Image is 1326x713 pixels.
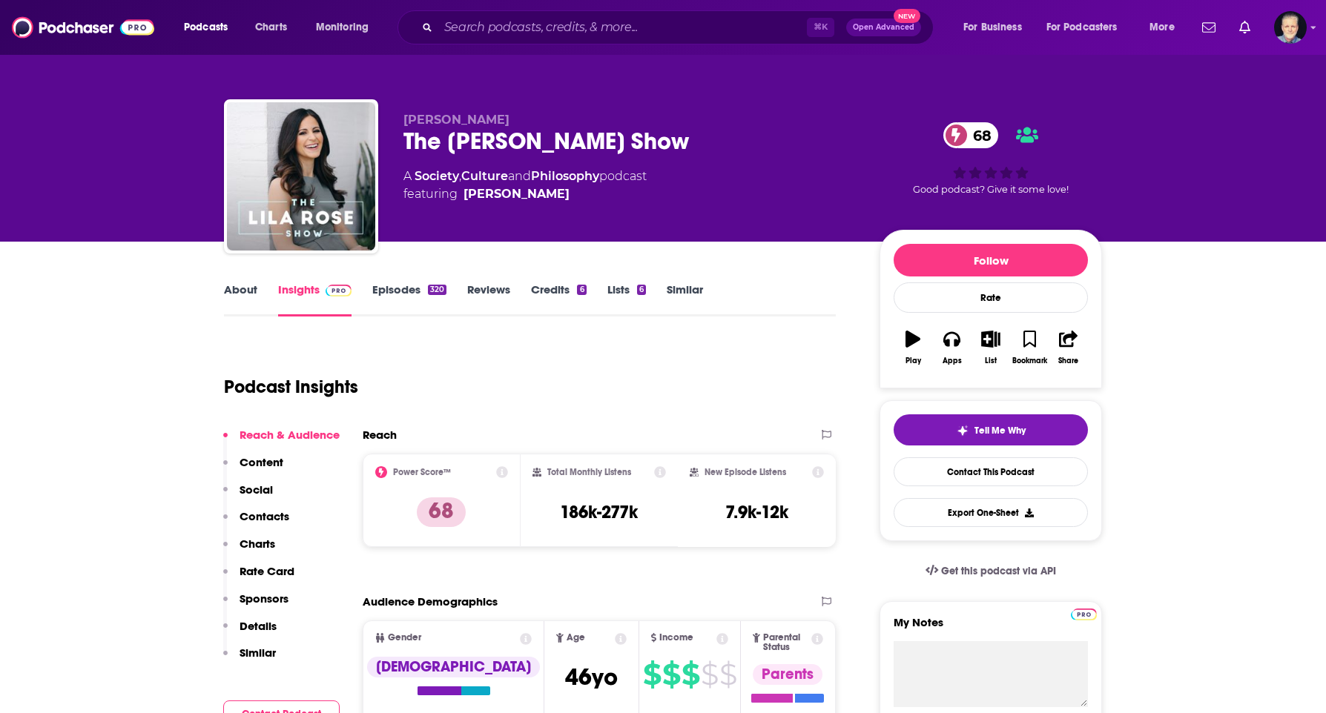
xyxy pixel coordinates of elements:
[1139,16,1193,39] button: open menu
[464,185,570,203] a: Lila Rose
[906,356,921,365] div: Play
[1071,608,1097,620] img: Podchaser Pro
[565,663,618,692] span: 46 yo
[403,185,647,203] span: featuring
[412,10,948,44] div: Search podcasts, credits, & more...
[560,501,638,523] h3: 186k-277k
[943,122,999,148] a: 68
[1233,15,1256,40] a: Show notifications dropdown
[403,113,509,127] span: [PERSON_NAME]
[1010,321,1049,374] button: Bookmark
[1274,11,1307,44] button: Show profile menu
[438,16,807,39] input: Search podcasts, credits, & more...
[12,13,154,42] img: Podchaser - Follow, Share and Rate Podcasts
[719,663,736,686] span: $
[914,553,1068,589] a: Get this podcast via API
[415,169,459,183] a: Society
[316,17,369,38] span: Monitoring
[388,633,421,643] span: Gender
[894,9,920,23] span: New
[363,594,498,608] h2: Audience Demographics
[682,663,699,686] span: $
[223,646,276,673] button: Similar
[240,428,340,442] p: Reach & Audience
[963,17,1022,38] span: For Business
[974,425,1026,437] span: Tell Me Why
[508,169,531,183] span: and
[174,16,247,39] button: open menu
[943,356,962,365] div: Apps
[227,102,375,251] a: The Lila Rose Show
[985,356,997,365] div: List
[958,122,999,148] span: 68
[240,619,277,633] p: Details
[667,282,703,316] a: Similar
[1274,11,1307,44] span: Logged in as JonesLiterary
[894,321,932,374] button: Play
[1058,356,1078,365] div: Share
[894,414,1088,445] button: tell me why sparkleTell Me Why
[953,16,1040,39] button: open menu
[1046,17,1118,38] span: For Podcasters
[807,18,834,37] span: ⌘ K
[223,509,289,537] button: Contacts
[894,282,1088,313] div: Rate
[245,16,296,39] a: Charts
[1037,16,1139,39] button: open menu
[223,455,283,482] button: Content
[240,509,289,523] p: Contacts
[701,663,718,686] span: $
[372,282,446,316] a: Episodes320
[184,17,228,38] span: Podcasts
[894,615,1088,641] label: My Notes
[278,282,352,316] a: InsightsPodchaser Pro
[880,113,1102,205] div: 68Good podcast? Give it some love!
[705,467,786,477] h2: New Episode Listens
[894,457,1088,486] a: Contact This Podcast
[306,16,388,39] button: open menu
[224,282,257,316] a: About
[957,425,969,437] img: tell me why sparkle
[393,467,451,477] h2: Power Score™
[941,565,1056,577] span: Get this podcast via API
[403,168,647,203] div: A podcast
[1274,11,1307,44] img: User Profile
[255,17,287,38] span: Charts
[659,633,693,643] span: Income
[547,467,631,477] h2: Total Monthly Listens
[607,282,646,316] a: Lists6
[223,537,275,564] button: Charts
[1071,606,1097,620] a: Pro website
[428,285,446,295] div: 320
[240,455,283,469] p: Content
[846,19,921,36] button: Open AdvancedNew
[637,285,646,295] div: 6
[223,619,277,646] button: Details
[223,564,294,591] button: Rate Card
[1149,17,1175,38] span: More
[459,169,461,183] span: ,
[763,633,809,652] span: Parental Status
[223,591,288,619] button: Sponsors
[894,498,1088,527] button: Export One-Sheet
[240,564,294,578] p: Rate Card
[725,501,788,523] h3: 7.9k-12k
[643,663,661,686] span: $
[567,633,585,643] span: Age
[913,184,1069,195] span: Good podcast? Give it some love!
[467,282,510,316] a: Reviews
[972,321,1010,374] button: List
[224,376,358,398] h1: Podcast Insights
[240,537,275,551] p: Charts
[417,497,466,527] p: 68
[577,285,586,295] div: 6
[326,285,352,296] img: Podchaser Pro
[363,428,397,442] h2: Reach
[367,657,540,677] div: [DEMOGRAPHIC_DATA]
[240,646,276,660] p: Similar
[461,169,508,183] a: Culture
[753,664,822,685] div: Parents
[1196,15,1221,40] a: Show notifications dropdown
[853,24,914,31] span: Open Advanced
